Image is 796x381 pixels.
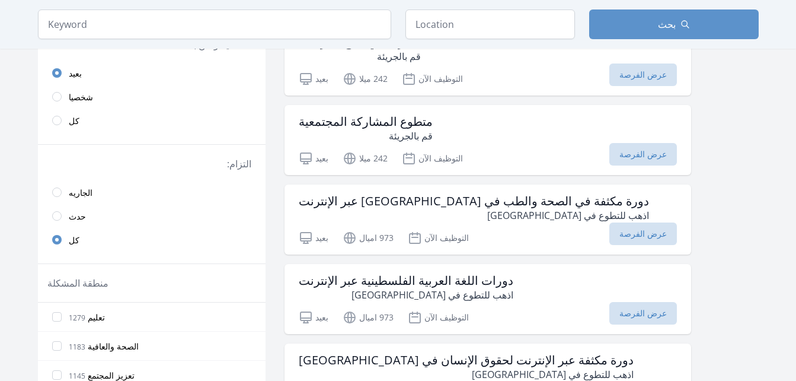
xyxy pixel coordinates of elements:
[299,194,649,208] h3: دورة مكثفة في الصحة والطب في [GEOGRAPHIC_DATA] عبر الإنترنت
[418,153,463,164] font: التوظيف الآن
[418,73,463,85] font: التوظيف الآن
[299,274,513,288] h3: دورات اللغة العربية الفلسطينية عبر الإنترنت
[284,264,691,334] a: دورات اللغة العربية الفلسطينية عبر الإنترنت اذهب للتطوع في [GEOGRAPHIC_DATA] بعيد 973 اميال التوظ...
[299,35,421,49] h3: متدرب في جمع التبرعات
[47,276,108,290] legend: منطقة المشكلة
[299,208,649,223] p: اذهب للتطوع في [GEOGRAPHIC_DATA]
[52,157,251,171] legend: التزام:
[359,153,388,164] font: 242 ميلا
[69,187,92,199] span: الجاريه
[284,185,691,255] a: دورة مكثفة في الصحة والطب في [GEOGRAPHIC_DATA] عبر الإنترنت اذهب للتطوع في [GEOGRAPHIC_DATA] بعيد...
[69,342,85,352] span: 1183
[315,153,328,164] font: بعيد
[315,232,328,244] font: بعيد
[299,49,421,63] p: قم بالجريئة
[589,9,759,39] button: بحث
[88,341,139,353] span: الصحة والعافية
[359,312,394,323] font: 973 اميال
[284,105,691,175] a: متطوع المشاركة المجتمعية قم بالجريئة بعيد 242 ميلا التوظيف الآن عرض الفرصة
[359,232,394,244] font: 973 اميال
[69,115,79,127] span: كل
[315,73,328,85] font: بعيد
[38,85,266,109] a: شخصيا
[69,68,82,80] span: بعيد
[52,312,62,322] input: تعليم 1279
[609,63,677,86] span: عرض الفرصة
[609,302,677,325] span: عرض الفرصة
[69,91,93,103] span: شخصيا
[69,313,85,323] span: 1279
[69,371,85,381] span: 1145
[405,9,575,39] input: Location
[38,109,266,132] a: كل
[299,115,433,129] h3: متطوع المشاركة المجتمعية
[69,234,79,246] span: كل
[284,26,691,96] a: متدرب في جمع التبرعات قم بالجريئة بعيد 242 ميلا التوظيف الآن عرض الفرصة
[38,204,266,228] a: حدث
[299,129,433,143] p: قم بالجريئة
[359,73,388,85] font: 242 ميلا
[38,180,266,204] a: الجاريه
[609,143,677,166] span: عرض الفرصة
[52,370,62,380] input: تعزيز المجتمع 1145
[52,341,62,351] input: الصحة والعافية 1183
[38,228,266,252] a: كل
[424,312,469,323] font: التوظيف الآن
[299,288,513,302] p: اذهب للتطوع في [GEOGRAPHIC_DATA]
[88,312,105,323] span: تعليم
[424,232,469,244] font: التوظيف الآن
[315,312,328,323] font: بعيد
[658,17,676,31] span: بحث
[38,61,266,85] a: بعيد
[609,223,677,245] span: عرض الفرصة
[69,211,86,223] span: حدث
[38,9,391,39] input: Keyword
[299,353,634,367] h3: دورة مكثفة عبر الإنترنت لحقوق الإنسان في [GEOGRAPHIC_DATA]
